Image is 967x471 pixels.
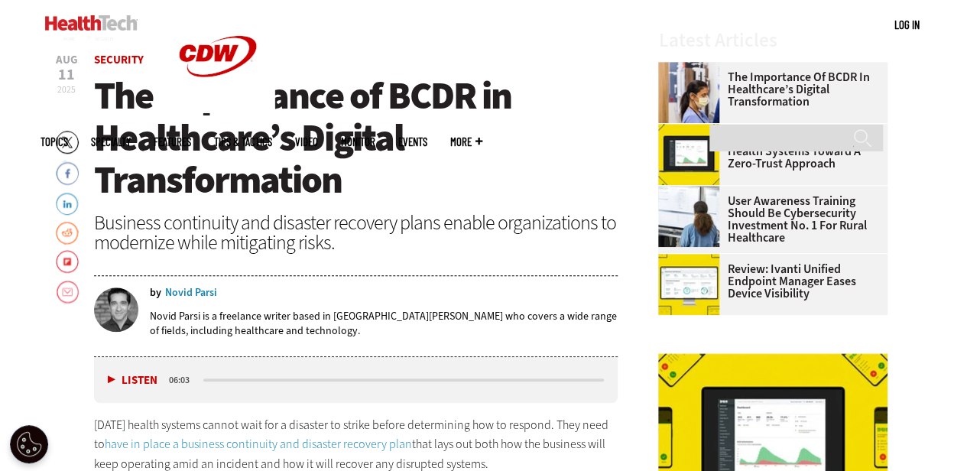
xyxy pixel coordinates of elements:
[658,195,878,244] a: User Awareness Training Should Be Cybersecurity Investment No. 1 for Rural Healthcare
[450,136,482,148] span: More
[658,133,878,170] a: Review: Cisco Duo Guides Health Systems Toward a Zero-Trust Approach
[658,186,719,247] img: Doctors reviewing information boards
[94,213,618,252] div: Business continuity and disaster recovery plans enable organizations to modernize while mitigatin...
[41,136,68,148] span: Topics
[91,136,131,148] span: Specialty
[154,136,191,148] a: Features
[658,263,878,300] a: Review: Ivanti Unified Endpoint Manager Eases Device Visibility
[295,136,318,148] a: Video
[214,136,272,148] a: Tips & Tactics
[94,357,618,403] div: media player
[108,375,157,386] button: Listen
[658,186,727,198] a: Doctors reviewing information boards
[150,309,618,338] p: Novid Parsi is a freelance writer based in [GEOGRAPHIC_DATA][PERSON_NAME] who covers a wide range...
[161,101,275,117] a: CDW
[10,425,48,463] div: Cookie Settings
[105,436,412,452] a: have in place a business continuity and disaster recovery plan
[398,136,427,148] a: Events
[94,417,608,453] span: [DATE] health systems cannot wait for a disaster to strike before determining how to respond. The...
[167,373,201,387] div: duration
[658,254,727,266] a: Ivanti Unified Endpoint Manager
[10,425,48,463] button: Open Preferences
[894,17,920,33] div: User menu
[94,287,138,332] img: Novid Parsi
[894,18,920,31] a: Log in
[45,15,138,31] img: Home
[150,287,161,298] span: by
[165,287,217,298] a: Novid Parsi
[658,124,727,136] a: Cisco Duo
[658,254,719,315] img: Ivanti Unified Endpoint Manager
[658,124,719,185] img: Cisco Duo
[341,136,375,148] a: MonITor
